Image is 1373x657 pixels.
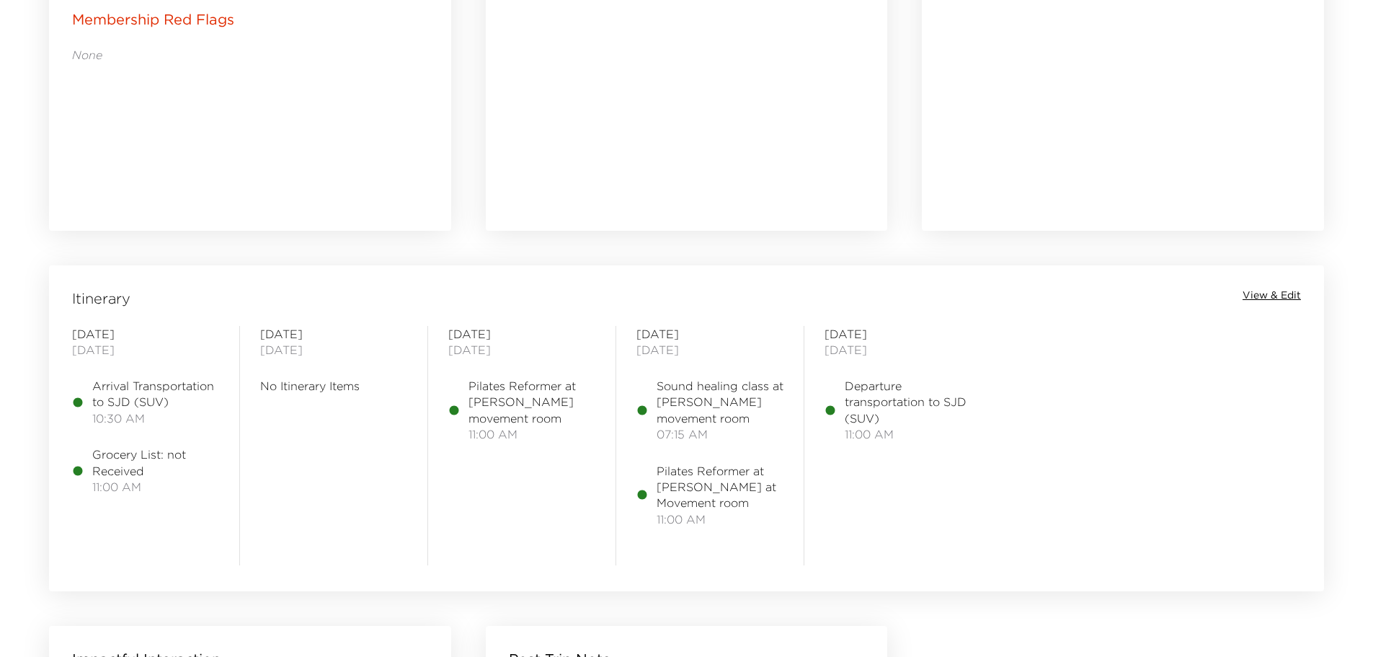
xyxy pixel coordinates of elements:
span: Itinerary [72,288,130,309]
span: [DATE] [448,342,595,358]
span: [DATE] [636,342,783,358]
p: None [72,47,428,63]
span: Pilates Reformer at [PERSON_NAME] at Movement room [657,463,783,511]
span: 11:00 AM [657,511,783,527]
span: [DATE] [636,326,783,342]
span: Pilates Reformer at [PERSON_NAME] movement room [468,378,595,426]
span: [DATE] [448,326,595,342]
span: Grocery List: not Received [92,446,219,479]
span: [DATE] [72,326,219,342]
span: Arrival Transportation to SJD (SUV) [92,378,219,410]
span: [DATE] [825,326,972,342]
p: Membership Red Flags [72,9,234,30]
span: [DATE] [72,342,219,358]
span: 07:15 AM [657,426,783,442]
span: Departure transportation to SJD (SUV) [845,378,972,426]
span: 10:30 AM [92,410,219,426]
span: No Itinerary Items [260,378,407,394]
button: View & Edit [1243,288,1301,303]
span: [DATE] [260,326,407,342]
span: [DATE] [825,342,972,358]
span: [DATE] [260,342,407,358]
span: 11:00 AM [845,426,972,442]
span: 11:00 AM [468,426,595,442]
span: Sound healing class at [PERSON_NAME] movement room [657,378,783,426]
span: 11:00 AM [92,479,219,495]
